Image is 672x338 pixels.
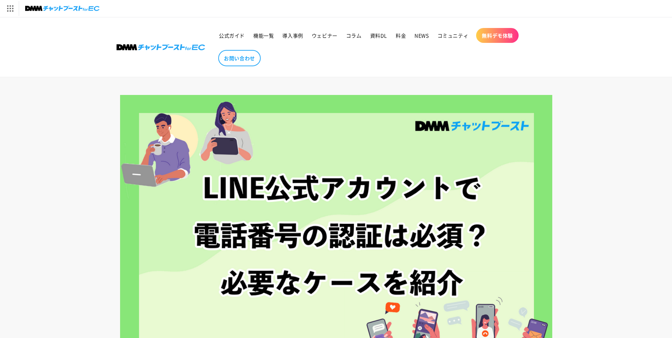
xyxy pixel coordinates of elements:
[117,44,205,50] img: 株式会社DMM Boost
[410,28,433,43] a: NEWS
[366,28,391,43] a: 資料DL
[249,28,278,43] a: 機能一覧
[1,1,19,16] img: サービス
[342,28,366,43] a: コラム
[312,32,338,39] span: ウェビナー
[282,32,303,39] span: 導入事例
[391,28,410,43] a: 料金
[219,32,245,39] span: 公式ガイド
[346,32,362,39] span: コラム
[25,4,100,13] img: チャットブーストforEC
[482,32,513,39] span: 無料デモ体験
[437,32,469,39] span: コミュニティ
[307,28,342,43] a: ウェビナー
[370,32,387,39] span: 資料DL
[224,55,255,61] span: お問い合わせ
[215,28,249,43] a: 公式ガイド
[396,32,406,39] span: 料金
[278,28,307,43] a: 導入事例
[476,28,519,43] a: 無料デモ体験
[433,28,473,43] a: コミュニティ
[253,32,274,39] span: 機能一覧
[414,32,429,39] span: NEWS
[218,50,261,66] a: お問い合わせ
